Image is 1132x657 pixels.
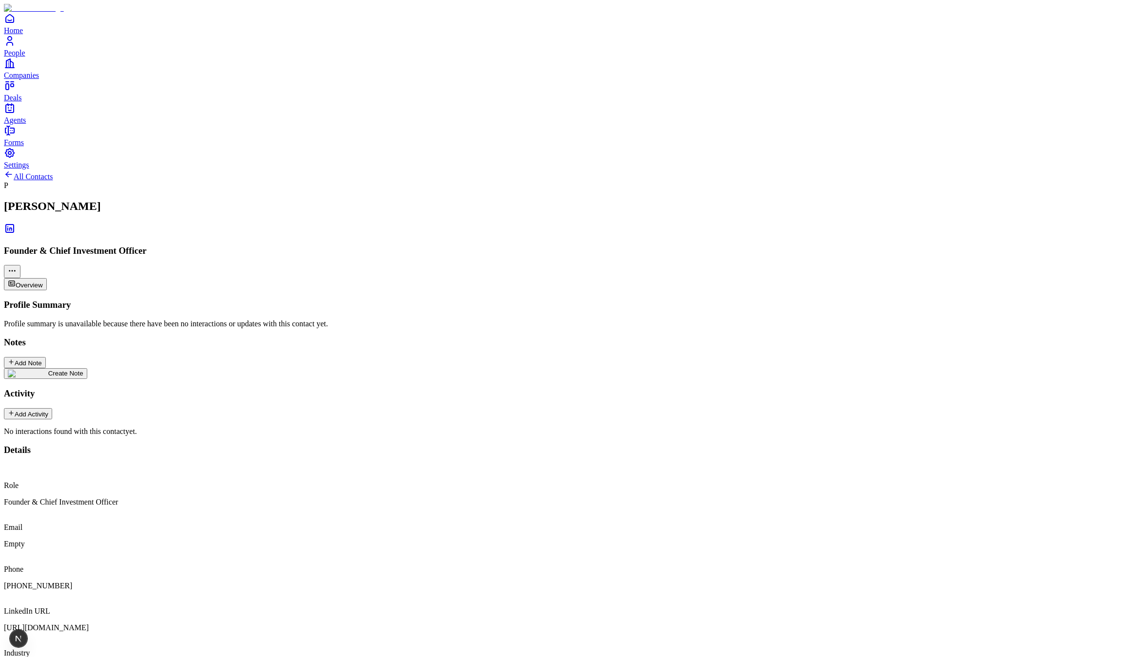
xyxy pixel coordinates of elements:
[4,357,46,368] button: Add Note
[4,172,53,181] a: All Contacts
[4,125,1128,147] a: Forms
[4,388,1128,399] h3: Activity
[4,265,20,278] button: More actions
[4,623,89,632] span: [URL][DOMAIN_NAME]
[4,498,118,506] span: Founder & Chief Investment Officer
[4,26,23,35] span: Home
[4,49,25,57] span: People
[4,319,1128,328] div: Profile summary is unavailable because there have been no interactions or updates with this conta...
[4,138,24,147] span: Forms
[4,582,72,590] span: [PHONE_NUMBER]
[4,607,1128,616] p: LinkedIn URL
[4,57,1128,79] a: Companies
[4,35,1128,57] a: People
[4,80,1128,102] a: Deals
[4,102,1128,124] a: Agents
[4,13,1128,35] a: Home
[4,523,1128,532] p: Email
[8,370,48,377] img: create note
[4,147,1128,169] a: Settings
[4,94,21,102] span: Deals
[4,540,25,548] span: Empty
[4,4,64,13] img: Item Brain Logo
[4,427,1128,436] p: No interactions found with this contact yet.
[4,71,39,79] span: Companies
[4,565,1128,574] p: Phone
[4,300,1128,310] h3: Profile Summary
[4,408,52,419] button: Add Activity
[4,161,29,169] span: Settings
[4,200,1128,213] h2: [PERSON_NAME]
[4,181,1128,190] div: P
[4,481,1128,490] p: Role
[48,370,83,377] span: Create Note
[4,368,87,379] button: create noteCreate Note
[4,337,1128,348] h3: Notes
[4,245,1128,256] h3: Founder & Chief Investment Officer
[4,116,26,124] span: Agents
[4,445,1128,455] h3: Details
[4,278,47,290] button: Overview
[8,358,42,367] div: Add Note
